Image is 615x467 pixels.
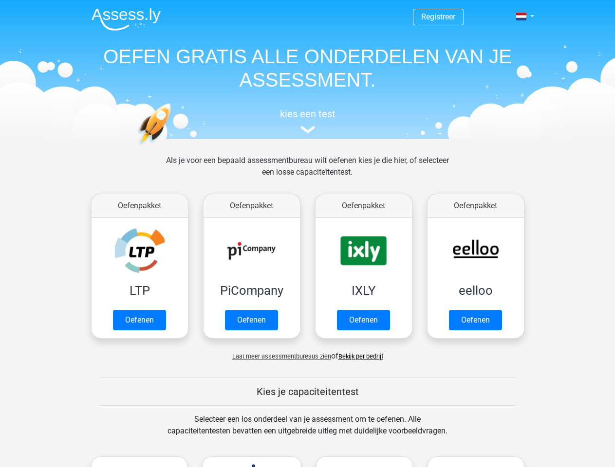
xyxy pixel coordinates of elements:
[113,310,166,330] a: Oefenen
[84,108,532,134] a: kies een test
[421,12,455,21] a: Registreer
[137,103,209,191] img: oefenen
[338,353,383,360] a: Bekijk per bedrijf
[300,126,315,133] img: assessment
[158,155,457,190] div: Als je voor een bepaald assessmentbureau wilt oefenen kies je die hier, of selecteer een losse ca...
[232,353,331,360] span: Laat meer assessmentbureaus zien
[100,386,516,397] h5: Kies je capaciteitentest
[337,310,390,330] a: Oefenen
[225,310,278,330] a: Oefenen
[84,108,532,120] h5: kies een test
[84,342,532,362] div: of
[84,45,532,91] h1: OEFEN GRATIS ALLE ONDERDELEN VAN JE ASSESSMENT.
[92,8,161,31] img: Assessly
[449,310,502,330] a: Oefenen
[158,413,457,449] div: Selecteer een los onderdeel van je assessment om te oefenen. Alle capaciteitentesten bevatten een...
